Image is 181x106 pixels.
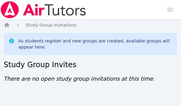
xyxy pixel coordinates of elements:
span: There are no open study group invitations at this time. [4,75,155,82]
nav: Breadcrumb [4,22,177,28]
span: Study Group Invitations [26,23,76,27]
h2: Study Group Invites [4,60,177,70]
a: Study Group Invitations [26,22,76,28]
div: As students register and new groups are created, available groups will appear here. [18,38,172,50]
